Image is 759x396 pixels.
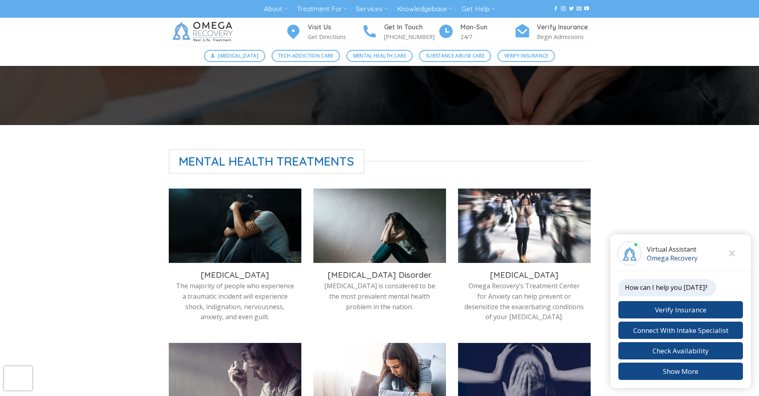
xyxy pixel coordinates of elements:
a: Tech Addiction Care [272,50,340,62]
span: Substance Abuse Care [426,52,485,60]
h4: Verify Insurance [537,22,591,33]
a: Visit Us Get Directions [285,22,362,42]
h4: Visit Us [308,22,362,33]
p: [PHONE_NUMBER] [384,32,438,41]
a: Follow on Facebook [553,6,558,12]
h4: Mon-Sun [460,22,514,33]
img: Omega Recovery [169,18,239,46]
p: Get Directions [308,32,362,41]
img: treatment for PTSD [169,189,301,263]
p: Begin Admissions [537,32,591,41]
a: Send us an email [577,6,581,12]
a: Verify Insurance [497,50,555,62]
span: Tech Addiction Care [278,52,333,60]
p: [MEDICAL_DATA] is considered to be the most prevalent mental health problem in the nation. [319,281,440,312]
a: Follow on Twitter [569,6,574,12]
h3: [MEDICAL_DATA] [175,270,295,280]
span: Mental Health Care [353,52,406,60]
span: Mental Health Treatments [169,149,365,174]
a: Get In Touch [PHONE_NUMBER] [362,22,438,42]
p: The majority of people who experience a traumatic incident will experience shock, indignation, ne... [175,281,295,322]
a: Follow on Instagram [561,6,566,12]
a: Follow on YouTube [584,6,589,12]
a: Mental Health Care [346,50,413,62]
span: Verify Insurance [504,52,548,60]
a: Verify Insurance Begin Admissions [514,22,591,42]
a: Treatment For [297,2,347,16]
a: Substance Abuse Care [419,50,491,62]
h3: [MEDICAL_DATA] Disorder [319,270,440,280]
span: [MEDICAL_DATA] [218,52,258,60]
a: [MEDICAL_DATA] [204,50,265,62]
h4: Get In Touch [384,22,438,33]
a: Knowledgebase [397,2,452,16]
p: Omega Recovery’s Treatment Center for Anxiety can help prevent or desensitize the exacerbating co... [464,281,585,322]
a: Services [356,2,388,16]
a: About [264,2,288,16]
h3: [MEDICAL_DATA] [464,270,585,280]
a: Get Help [462,2,495,16]
p: 24/7 [460,32,514,41]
